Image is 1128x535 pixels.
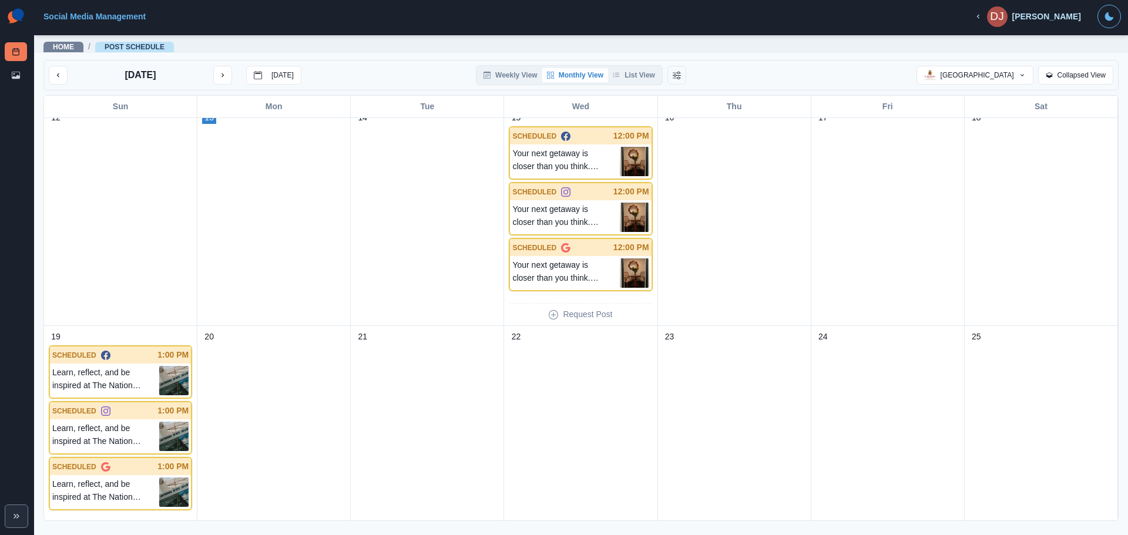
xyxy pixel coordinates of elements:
p: SCHEDULED [512,243,556,253]
img: bpafobpedryqnudurt3j [159,422,189,451]
a: Home [53,43,74,51]
p: 16 [665,112,674,124]
button: Toggle Mode [1097,5,1121,28]
p: 1:00 PM [157,460,189,473]
p: 12 [51,112,61,124]
div: Thu [658,96,811,117]
p: 24 [818,331,828,343]
p: Your next getaway is closer than you think. [US_STATE] residents enjoy exclusive discounts at [GE... [512,203,619,232]
p: 17 [818,112,828,124]
div: Dana Jacob [990,2,1003,31]
button: next month [213,66,232,85]
p: [DATE] [271,71,294,79]
p: Your next getaway is closer than you think. [US_STATE] residents enjoy exclusive discounts at [GE... [512,147,619,176]
p: SCHEDULED [52,462,96,472]
p: 13 [204,112,214,124]
p: 12:00 PM [613,186,649,198]
p: Learn, reflect, and be inspired at The National WWII Museum, Tripadvisor’s top pick in [GEOGRAPHI... [52,477,159,507]
img: ktotulebn4ositkrlols [620,258,649,288]
p: 23 [665,331,674,343]
nav: breadcrumb [43,41,174,53]
p: 14 [358,112,367,124]
div: Sun [44,96,197,117]
a: Post Schedule [5,42,27,61]
img: ktotulebn4ositkrlols [620,203,649,232]
p: [DATE] [125,68,156,82]
p: 19 [51,331,61,343]
p: Learn, reflect, and be inspired at The National WWII Museum, Tripadvisor’s top pick in [GEOGRAPHI... [52,366,159,395]
p: SCHEDULED [52,350,96,361]
div: Mon [197,96,351,117]
button: [PERSON_NAME] [965,5,1090,28]
p: Your next getaway is closer than you think. [US_STATE] residents enjoy exclusive discounts at [GE... [512,258,619,288]
p: 12:00 PM [613,130,649,142]
div: [PERSON_NAME] [1012,12,1081,22]
span: / [88,41,90,53]
p: 1:00 PM [157,349,189,361]
button: Change View Order [667,66,686,85]
div: Tue [351,96,504,117]
a: Post Schedule [105,43,164,51]
p: Request Post [563,308,612,321]
img: bpafobpedryqnudurt3j [159,477,189,507]
p: 22 [512,331,521,343]
p: 20 [204,331,214,343]
button: [GEOGRAPHIC_DATA] [916,66,1033,85]
button: Monthly View [542,68,608,82]
div: Wed [504,96,657,117]
p: SCHEDULED [512,187,556,197]
p: SCHEDULED [52,406,96,416]
div: Fri [811,96,965,117]
p: 21 [358,331,367,343]
button: go to today [246,66,301,85]
a: Social Media Management [43,12,146,21]
img: 139989860830 [924,69,936,81]
p: 25 [972,331,981,343]
img: ktotulebn4ositkrlols [620,147,649,176]
p: 15 [512,112,521,124]
button: Weekly View [479,68,542,82]
a: Media Library [5,66,27,85]
button: List View [608,68,660,82]
p: 1:00 PM [157,405,189,417]
button: previous month [49,66,68,85]
p: 18 [972,112,981,124]
button: Expand [5,504,28,528]
p: Learn, reflect, and be inspired at The National WWII Museum, Tripadvisor’s top pick in [GEOGRAPHI... [52,422,159,451]
img: bpafobpedryqnudurt3j [159,366,189,395]
div: Sat [965,96,1118,117]
p: 12:00 PM [613,241,649,254]
p: SCHEDULED [512,131,556,142]
button: Collapsed View [1038,66,1114,85]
